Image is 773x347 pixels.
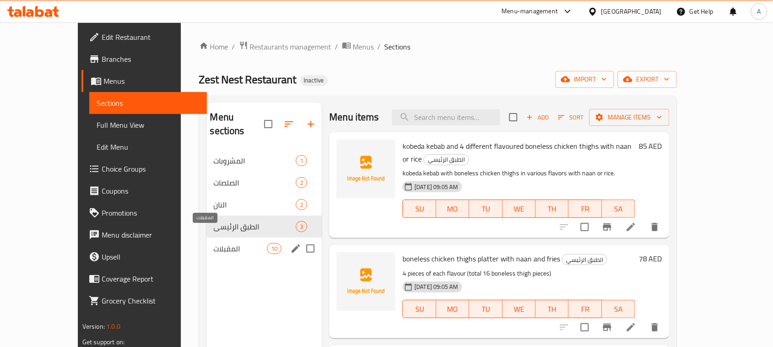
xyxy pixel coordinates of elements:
[558,112,583,123] span: Sort
[207,172,322,194] div: الصلصات2
[403,252,560,266] span: boneless chicken thighs platter with naan and fries
[232,41,235,52] li: /
[214,221,296,232] span: الطبق الرئيسي
[199,69,297,90] span: Zest Nest Restaurant
[296,199,307,210] div: items
[589,109,670,126] button: Manage items
[385,41,411,52] span: Sections
[102,229,200,240] span: Menu disclaimer
[337,252,395,311] img: boneless chicken thighs platter with naan and fries
[403,200,436,218] button: SU
[569,300,602,318] button: FR
[572,303,598,316] span: FR
[82,180,207,202] a: Coupons
[503,200,536,218] button: WE
[563,74,607,85] span: import
[207,216,322,238] div: الطبق الرئيسي3
[757,6,761,16] span: A
[342,41,374,53] a: Menus
[97,141,200,152] span: Edit Menu
[555,71,614,88] button: import
[296,157,307,165] span: 1
[562,255,607,265] span: الطبق الرئيسي
[469,200,502,218] button: TU
[296,221,307,232] div: items
[403,268,635,279] p: 4 pieces of each flavour (total 16 boneless thigh pieces)
[267,243,282,254] div: items
[525,112,550,123] span: Add
[625,74,670,85] span: export
[504,108,523,127] span: Select section
[596,316,618,338] button: Branch-specific-item
[440,202,466,216] span: MO
[214,177,296,188] span: الصلصات
[392,109,500,125] input: search
[473,202,499,216] span: TU
[644,216,666,238] button: delete
[82,202,207,224] a: Promotions
[296,155,307,166] div: items
[278,113,300,135] span: Sort sections
[102,207,200,218] span: Promotions
[97,119,200,130] span: Full Menu View
[102,54,200,65] span: Branches
[89,136,207,158] a: Edit Menu
[639,252,662,265] h6: 78 AED
[606,202,631,216] span: SA
[403,300,436,318] button: SU
[502,6,558,17] div: Menu-management
[440,303,466,316] span: MO
[296,222,307,231] span: 3
[506,202,532,216] span: WE
[469,300,502,318] button: TU
[102,295,200,306] span: Grocery Checklist
[82,268,207,290] a: Coverage Report
[606,303,631,316] span: SA
[562,254,607,265] div: الطبق الرئيسي
[102,32,200,43] span: Edit Restaurant
[403,139,631,166] span: kobeda kebab and 4 different flavoured boneless chicken thighs with naan or rice
[214,243,267,254] span: المقبلات
[214,199,296,210] div: النان
[82,158,207,180] a: Choice Groups
[239,41,332,53] a: Restaurants management
[601,6,662,16] div: [GEOGRAPHIC_DATA]
[411,282,462,291] span: [DATE] 09:05 AM
[552,110,589,125] span: Sort items
[556,110,586,125] button: Sort
[335,41,338,52] li: /
[618,71,677,88] button: export
[207,194,322,216] div: النان2
[102,251,200,262] span: Upsell
[602,200,635,218] button: SA
[575,217,594,237] span: Select to update
[97,98,200,108] span: Sections
[424,154,468,165] span: الطبق الرئيسي
[102,163,200,174] span: Choice Groups
[473,303,499,316] span: TU
[300,75,328,86] div: Inactive
[523,110,552,125] button: Add
[106,320,120,332] span: 1.0.0
[82,70,207,92] a: Menus
[644,316,666,338] button: delete
[407,303,432,316] span: SU
[536,300,569,318] button: TH
[337,140,395,198] img: kobeda kebab and 4 different flavoured boneless chicken thighs with naan or rice
[210,110,265,138] h2: Menu sections
[436,200,469,218] button: MO
[207,150,322,172] div: المشروبات1
[250,41,332,52] span: Restaurants management
[539,202,565,216] span: TH
[214,155,296,166] span: المشروبات
[639,140,662,152] h6: 85 AED
[103,76,200,87] span: Menus
[267,244,281,253] span: 10
[602,300,635,318] button: SA
[82,246,207,268] a: Upsell
[102,185,200,196] span: Coupons
[296,179,307,187] span: 2
[403,168,635,179] p: kobeda kebab with boneless chicken thighs in various flavors with naan or rice.
[411,183,462,191] span: [DATE] 09:05 AM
